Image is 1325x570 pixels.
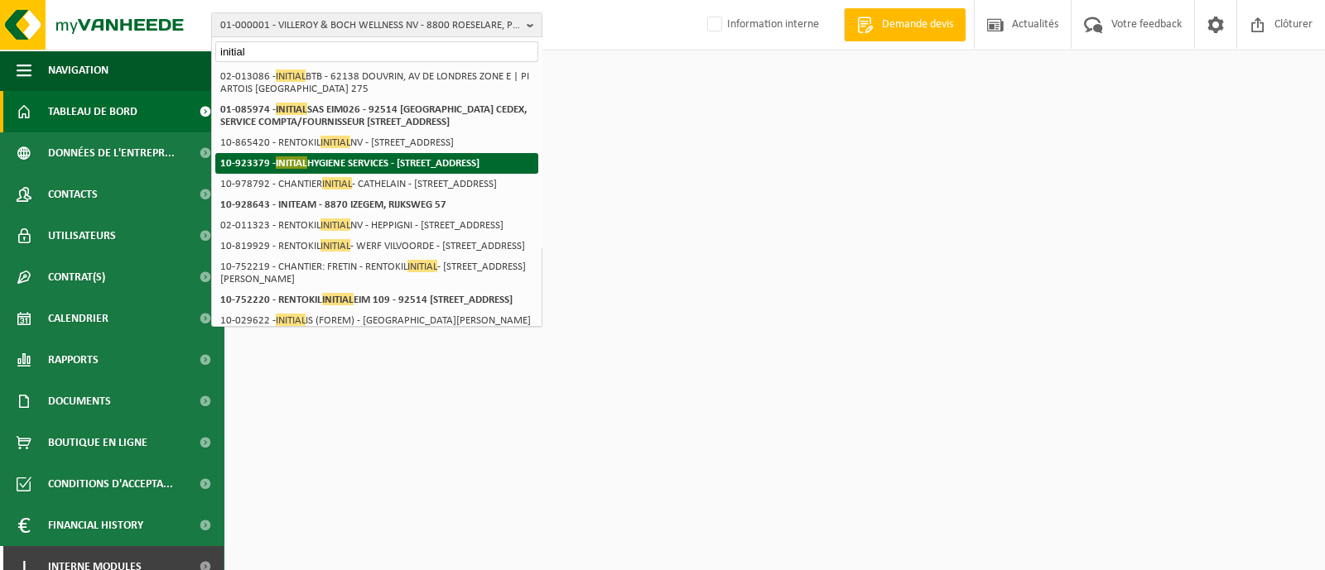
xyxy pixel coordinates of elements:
[48,339,99,381] span: Rapports
[276,69,306,82] span: INITIAL
[48,91,137,132] span: Tableau de bord
[48,215,116,256] span: Utilisateurs
[48,422,147,463] span: Boutique en ligne
[215,310,538,331] li: 10-029622 - IS (FOREM) - [GEOGRAPHIC_DATA][PERSON_NAME]
[215,256,538,290] li: 10-752219 - CHANTIER: FRETIN - RENTOKIL - [STREET_ADDRESS][PERSON_NAME]
[48,174,98,215] span: Contacts
[220,293,513,305] strong: 10-752220 - RENTOKIL EIM 109 - 92514 [STREET_ADDRESS]
[220,199,446,210] strong: 10-928643 - INITEAM - 8870 IZEGEM, RIJKSWEG 57
[215,66,538,99] li: 02-013086 - BTB - 62138 DOUVRIN, AV DE LONDRES ZONE E | PI ARTOIS [GEOGRAPHIC_DATA] 275
[844,8,966,41] a: Demande devis
[878,17,957,33] span: Demande devis
[407,260,437,272] span: INITIAL
[276,156,307,169] span: INITIAL
[211,12,542,37] button: 01-000001 - VILLEROY & BOCH WELLNESS NV - 8800 ROESELARE, POPULIERSTRAAT 1
[48,505,143,546] span: Financial History
[320,218,350,231] span: INITIAL
[215,215,538,236] li: 02-011323 - RENTOKIL NV - HEPPIGNI - [STREET_ADDRESS]
[320,136,350,148] span: INITIAL
[48,381,111,422] span: Documents
[220,13,520,38] span: 01-000001 - VILLEROY & BOCH WELLNESS NV - 8800 ROESELARE, POPULIERSTRAAT 1
[48,50,108,91] span: Navigation
[215,132,538,153] li: 10-865420 - RENTOKIL NV - [STREET_ADDRESS]
[320,239,350,251] span: INITIAL
[276,314,306,326] span: INITIAL
[48,132,175,174] span: Données de l'entrepr...
[215,236,538,256] li: 10-819929 - RENTOKIL - WERF VILVOORDE - [STREET_ADDRESS]
[48,463,173,505] span: Conditions d'accepta...
[215,174,538,194] li: 10-978792 - CHANTIER - CATHELAIN - [STREET_ADDRESS]
[48,256,105,298] span: Contrat(s)
[48,298,108,339] span: Calendrier
[276,103,307,115] span: INITIAL
[220,156,479,169] strong: 10-923379 - HYGIENE SERVICES - [STREET_ADDRESS]
[215,41,538,62] input: Chercher des succursales liées
[322,293,354,305] span: INITIAL
[322,177,352,189] span: INITIAL
[704,12,819,37] label: Information interne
